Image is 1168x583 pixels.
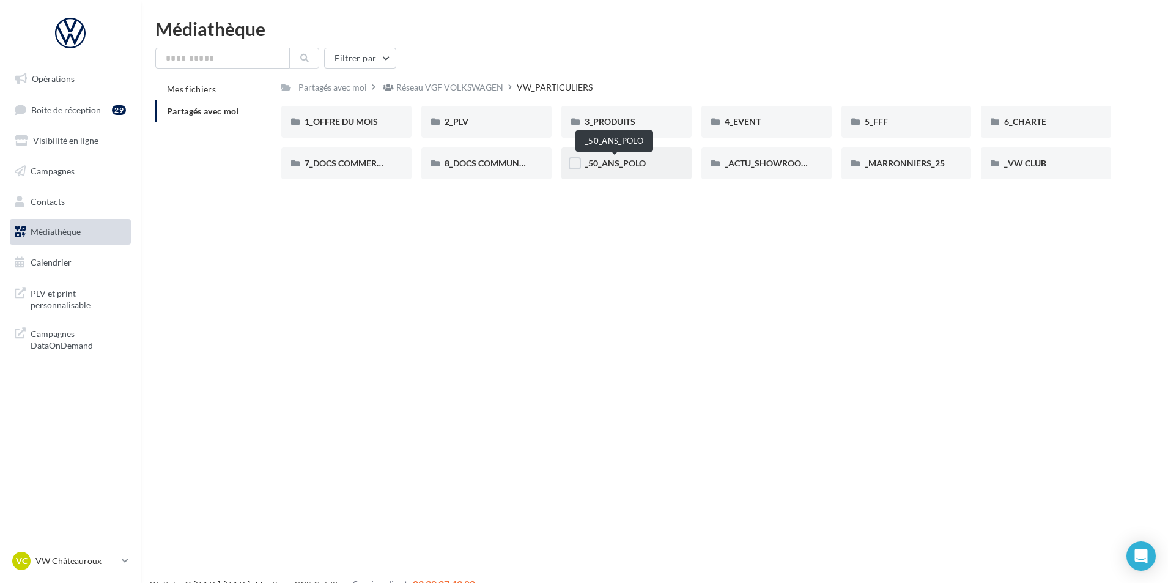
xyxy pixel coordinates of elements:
a: PLV et print personnalisable [7,280,133,316]
div: Médiathèque [155,20,1153,38]
div: 29 [112,105,126,115]
a: Visibilité en ligne [7,128,133,154]
div: _50_ANS_POLO [575,130,653,152]
span: 7_DOCS COMMERCIAUX [305,158,403,168]
span: 6_CHARTE [1004,116,1046,127]
a: Médiathèque [7,219,133,245]
button: Filtrer par [324,48,396,69]
span: _VW CLUB [1004,158,1046,168]
span: _MARRONNIERS_25 [865,158,945,168]
a: Contacts [7,189,133,215]
span: Boîte de réception [31,104,101,114]
p: VW Châteauroux [35,555,117,567]
div: Open Intercom Messenger [1126,541,1156,571]
a: VC VW Châteauroux [10,549,131,573]
span: Partagés avec moi [167,106,239,116]
span: 3_PRODUITS [585,116,635,127]
span: Mes fichiers [167,84,216,94]
span: _50_ANS_POLO [585,158,646,168]
a: Calendrier [7,250,133,275]
span: 2_PLV [445,116,468,127]
span: VC [16,555,28,567]
div: VW_PARTICULIERS [517,81,593,94]
span: 5_FFF [865,116,888,127]
a: Opérations [7,66,133,92]
span: Calendrier [31,257,72,267]
a: Campagnes DataOnDemand [7,321,133,357]
span: Contacts [31,196,65,206]
div: Réseau VGF VOLKSWAGEN [396,81,503,94]
span: Campagnes DataOnDemand [31,325,126,352]
span: Médiathèque [31,226,81,237]
span: Visibilité en ligne [33,135,98,146]
span: 4_EVENT [725,116,761,127]
span: PLV et print personnalisable [31,285,126,311]
a: Campagnes [7,158,133,184]
div: Partagés avec moi [298,81,367,94]
span: Opérations [32,73,75,84]
a: Boîte de réception29 [7,97,133,123]
span: _ACTU_SHOWROOM [725,158,809,168]
span: Campagnes [31,166,75,176]
span: 1_OFFRE DU MOIS [305,116,378,127]
span: 8_DOCS COMMUNICATION [445,158,553,168]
